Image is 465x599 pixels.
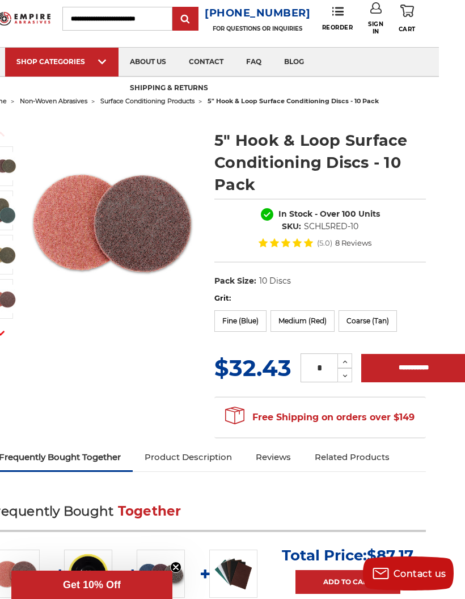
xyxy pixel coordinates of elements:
a: contact [177,48,235,77]
div: SHOP CATEGORIES [16,57,107,66]
label: Grit: [214,293,426,304]
span: Cart [399,26,416,33]
dd: SCHL5RED-10 [304,221,358,233]
dt: SKU: [282,221,301,233]
span: $87.17 [367,546,413,564]
span: - Over [315,209,340,219]
img: 5 inch surface conditioning discs [27,135,198,307]
a: blog [273,48,315,77]
a: surface conditioning products [100,97,195,105]
span: Units [358,209,380,219]
a: non-woven abrasives [20,97,87,105]
a: Reviews [244,445,303,470]
a: about us [119,48,177,77]
span: $32.43 [214,354,291,382]
p: Total Price: [282,546,413,564]
a: Add to Cart [295,570,400,594]
span: Get 10% Off [63,579,121,590]
span: Reorder [322,24,353,31]
span: Contact us [394,568,446,579]
input: Submit [174,8,197,31]
dd: 10 Discs [259,275,291,287]
a: Reorder [322,6,353,31]
button: Contact us [363,556,454,590]
button: Close teaser [170,562,181,573]
span: In Stock [278,209,312,219]
span: Together [118,503,181,519]
span: Free Shipping on orders over $149 [225,406,415,429]
span: 100 [342,209,356,219]
h1: 5" Hook & Loop Surface Conditioning Discs - 10 Pack [214,129,426,196]
span: 5" hook & loop surface conditioning discs - 10 pack [208,97,379,105]
div: Get 10% OffClose teaser [11,571,172,599]
a: Related Products [303,445,401,470]
a: Product Description [133,445,244,470]
span: Sign In [368,20,383,35]
span: (5.0) [317,239,332,247]
span: 8 Reviews [335,239,371,247]
a: Cart [399,2,416,35]
p: FOR QUESTIONS OR INQUIRIES [205,25,311,32]
a: [PHONE_NUMBER] [205,5,311,22]
a: faq [235,48,273,77]
dt: Pack Size: [214,275,256,287]
a: shipping & returns [119,74,219,103]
